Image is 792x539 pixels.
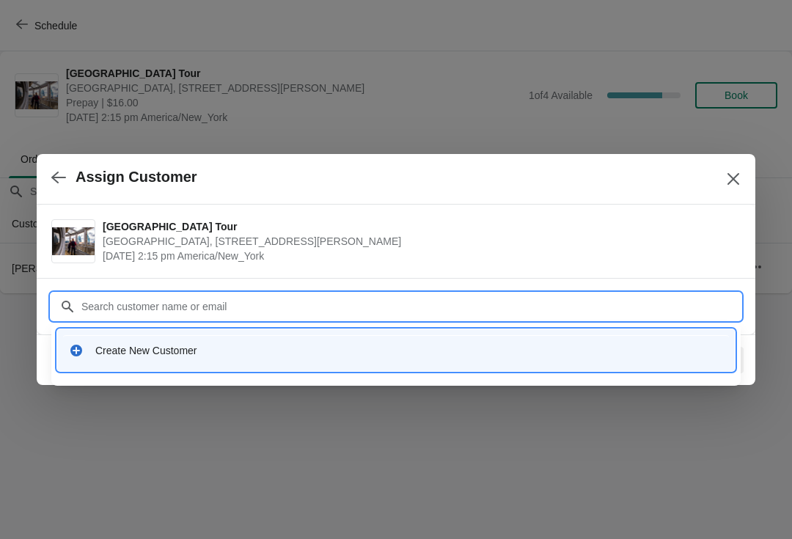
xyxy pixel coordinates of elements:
[720,166,747,192] button: Close
[103,234,733,249] span: [GEOGRAPHIC_DATA], [STREET_ADDRESS][PERSON_NAME]
[103,219,733,234] span: [GEOGRAPHIC_DATA] Tour
[95,343,723,358] div: Create New Customer
[81,293,741,320] input: Search customer name or email
[103,249,733,263] span: [DATE] 2:15 pm America/New_York
[52,227,95,256] img: City Hall Tower Tour | City Hall Visitor Center, 1400 John F Kennedy Boulevard Suite 121, Philade...
[76,169,197,186] h2: Assign Customer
